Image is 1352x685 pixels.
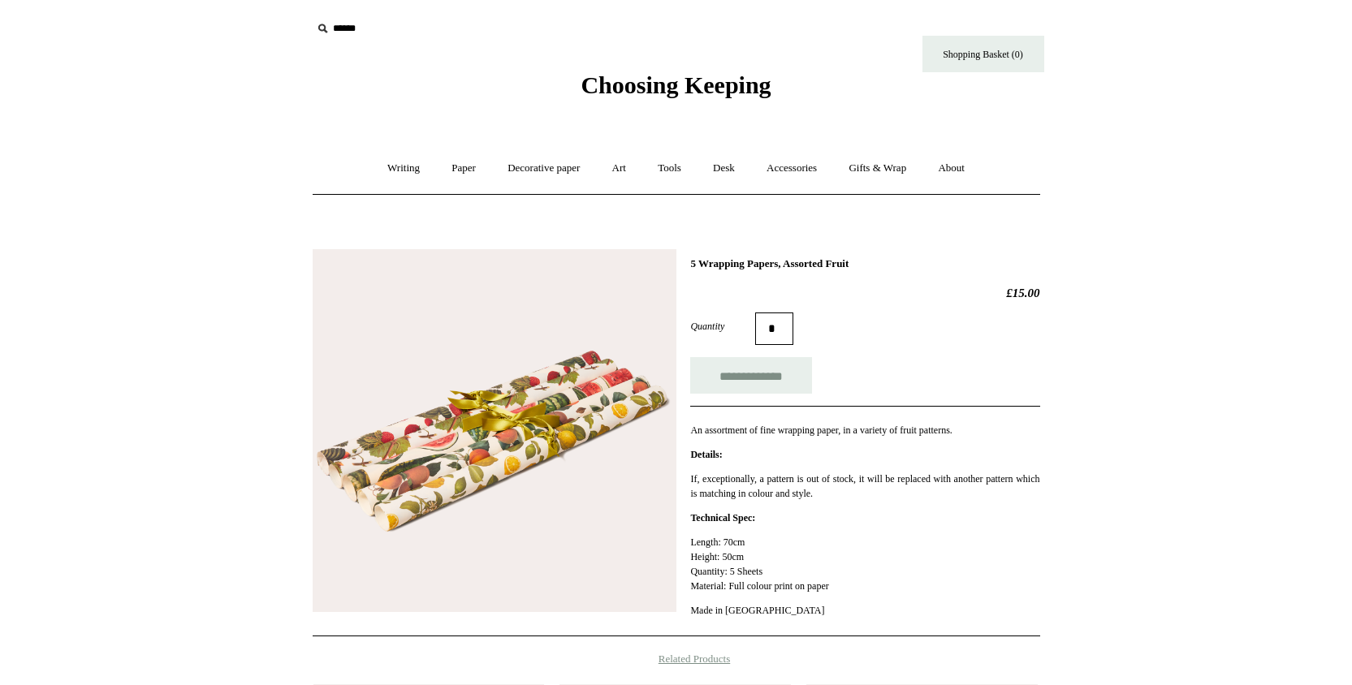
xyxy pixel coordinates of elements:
h4: Related Products [270,653,1082,666]
p: An assortment of fine wrapping paper, in a variety of fruit patterns. [690,423,1039,437]
a: About [923,147,979,190]
a: Decorative paper [493,147,594,190]
strong: Technical Spec: [690,512,755,523]
strong: Details: [690,449,722,460]
span: Choosing Keeping [581,71,771,98]
a: Accessories [752,147,832,190]
p: If, exceptionally, a pattern is out of stock, it will be replaced with another pattern which is m... [690,472,1039,501]
a: Art [598,147,641,190]
a: Gifts & Wrap [834,147,921,190]
a: Desk [698,147,749,190]
p: Made in [GEOGRAPHIC_DATA] [690,603,1039,618]
img: 5 Wrapping Papers, Assorted Fruit [313,249,676,613]
a: Paper [437,147,490,190]
h1: 5 Wrapping Papers, Assorted Fruit [690,257,1039,270]
a: Shopping Basket (0) [922,36,1044,72]
a: Choosing Keeping [581,84,771,96]
h2: £15.00 [690,286,1039,300]
label: Quantity [690,319,755,334]
a: Tools [643,147,696,190]
a: Writing [373,147,434,190]
p: Length: 70cm Height: 50cm Quantity: 5 Sheets Material: Full colour print on paper [690,535,1039,593]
